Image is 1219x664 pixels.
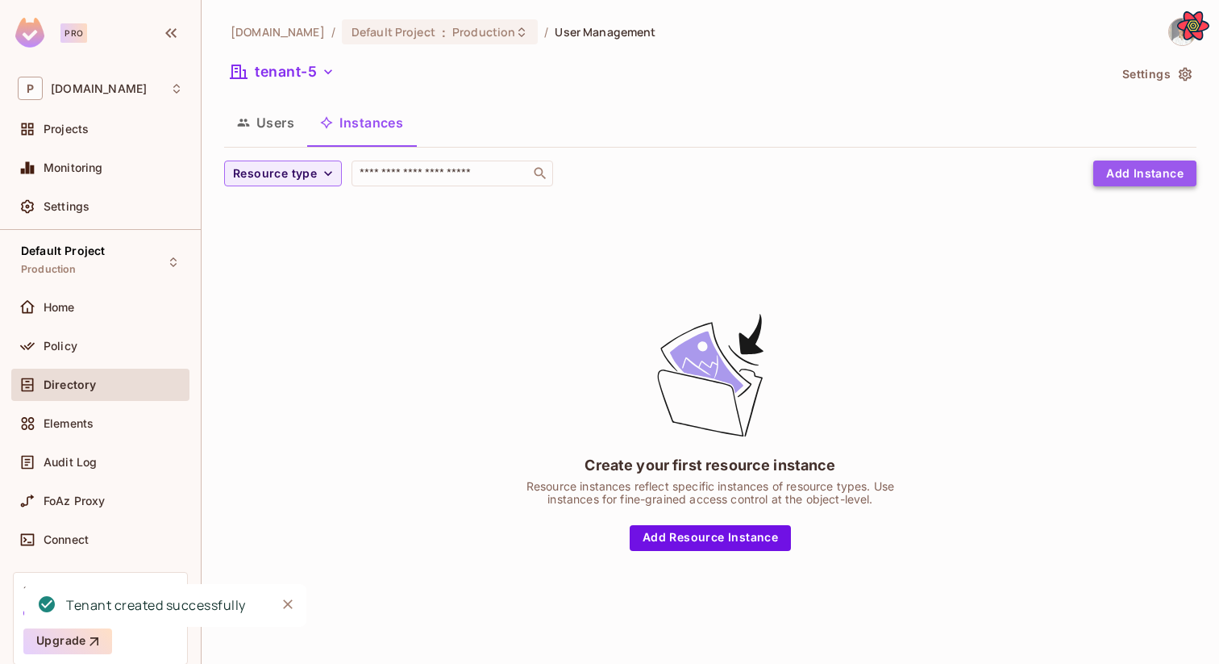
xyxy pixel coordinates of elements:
span: Monitoring [44,161,103,174]
span: Resource type [233,164,317,184]
span: Default Project [352,24,435,40]
span: Policy [44,340,77,353]
span: Default Project [21,244,105,257]
span: Projects [44,123,89,136]
span: Home [44,301,75,314]
button: Instances [307,102,416,143]
button: Add Instance [1093,161,1196,186]
span: Production [21,263,77,276]
img: SReyMgAAAABJRU5ErkJggg== [15,18,44,48]
button: tenant-5 [224,59,341,85]
span: FoAz Proxy [44,495,106,507]
span: Settings [44,200,89,213]
span: P [18,77,43,100]
div: Create your first resource instance [585,455,835,475]
button: Resource type [224,161,342,186]
span: Connect [44,533,89,546]
button: Open React Query Devtools [1177,10,1209,42]
span: Production [452,24,515,40]
button: Settings [1116,61,1196,87]
img: Omer Zuarets [1169,19,1196,45]
li: / [331,24,335,40]
span: User Management [555,24,655,40]
span: : [441,26,447,39]
span: Elements [44,417,94,430]
div: Resource instances reflect specific instances of resource types. Use instances for fine-grained a... [509,480,912,506]
span: the active workspace [231,24,325,40]
span: Audit Log [44,456,97,469]
span: Workspace: permit.io [51,82,147,95]
button: Add Resource Instance [630,525,791,551]
span: Directory [44,378,96,391]
button: Close [276,592,300,616]
li: / [544,24,548,40]
button: Users [224,102,307,143]
div: Tenant created successfully [66,595,246,616]
div: Pro [60,23,87,43]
